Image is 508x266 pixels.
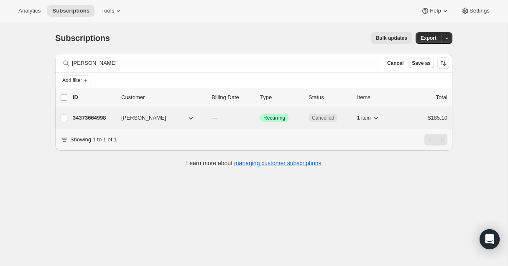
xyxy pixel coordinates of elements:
div: Open Intercom Messenger [480,229,500,249]
button: 1 item [357,112,380,124]
nav: Pagination [424,134,447,146]
p: Total [436,93,447,102]
p: Learn more about [186,159,322,167]
span: Analytics [18,8,41,14]
button: Export [416,32,442,44]
span: Subscriptions [52,8,89,14]
button: Help [416,5,454,17]
button: Settings [456,5,495,17]
span: Subscriptions [55,33,110,43]
button: Subscriptions [47,5,94,17]
button: Cancel [384,58,407,68]
p: Showing 1 to 1 of 1 [70,136,117,144]
div: IDCustomerBilling DateTypeStatusItemsTotal [73,93,447,102]
p: Customer [121,93,205,102]
span: Cancelled [312,115,334,121]
span: Help [429,8,441,14]
span: 1 item [357,115,371,121]
button: Sort the results [437,57,449,69]
button: Tools [96,5,128,17]
a: managing customer subscriptions [234,160,322,166]
span: Recurring [263,115,285,121]
button: [PERSON_NAME] [116,111,200,125]
span: Cancel [387,60,403,66]
span: Save as [412,60,431,66]
button: Bulk updates [371,32,412,44]
span: Bulk updates [376,35,407,41]
button: Analytics [13,5,46,17]
span: Export [421,35,437,41]
div: Items [357,93,399,102]
button: Save as [408,58,434,68]
div: 34373664998[PERSON_NAME]---SuccessRecurringCancelled1 item$185.10 [73,112,447,124]
p: 34373664998 [73,114,115,122]
span: [PERSON_NAME] [121,114,166,122]
div: Type [260,93,302,102]
button: Add filter [59,75,92,85]
input: Filter subscribers [72,57,379,69]
span: Tools [101,8,114,14]
span: Settings [470,8,490,14]
p: ID [73,93,115,102]
p: Status [309,93,350,102]
p: Billing Date [212,93,253,102]
span: Add filter [62,77,82,84]
span: $185.10 [428,115,447,121]
span: --- [212,115,217,121]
